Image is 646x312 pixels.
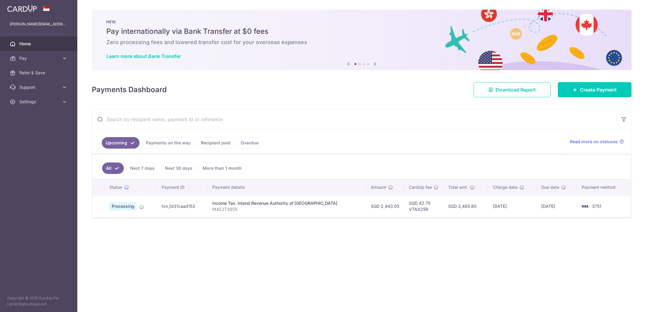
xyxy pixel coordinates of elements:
h4: Payments Dashboard [92,84,167,95]
div: Income Tax. Inland Revenue Authority of [GEOGRAPHIC_DATA] [212,200,361,206]
td: SGD 2,485.80 [443,195,488,217]
a: Payments on the way [142,137,194,149]
h6: Zero processing fees and lowered transfer cost for your overseas expenses [106,39,617,46]
a: Next 7 days [126,162,159,174]
a: All [102,162,124,174]
a: Download Report [474,82,551,97]
a: Overdue [237,137,262,149]
span: Home [19,41,59,47]
span: Charge date [493,184,518,190]
td: SGD 42.75 VTAX25R [404,195,443,217]
span: Amount [371,184,386,190]
th: Payment details [207,179,366,195]
a: Next 30 days [161,162,196,174]
img: Bank transfer banner [92,10,632,70]
a: Recipient paid [197,137,234,149]
span: Processing [109,202,137,211]
span: Due date [541,184,559,190]
a: Create Payment [558,82,632,97]
p: [PERSON_NAME][EMAIL_ADDRESS][PERSON_NAME][DOMAIN_NAME] [10,21,68,27]
p: NEW [106,19,617,24]
td: [DATE] [488,195,536,217]
span: 3751 [592,204,601,209]
h5: Pay internationally via Bank Transfer at $0 fees [106,27,617,36]
td: txn_1d31caad153 [157,195,207,217]
a: Learn more about Bank Transfer [106,53,181,59]
span: Read more on statuses [570,139,618,145]
span: Status [109,184,122,190]
span: Support [19,84,59,90]
span: CardUp fee [409,184,432,190]
a: Read more on statuses [570,139,624,145]
span: Total amt. [448,184,468,190]
th: Payment method [577,179,631,195]
td: SGD 2,443.05 [366,195,404,217]
span: Download Report [496,86,536,93]
a: Upcoming [102,137,140,149]
span: Pay [19,55,59,61]
td: [DATE] [536,195,577,217]
span: Create Payment [580,86,617,93]
span: Refer & Save [19,70,59,76]
th: Payment ID [157,179,207,195]
img: CardUp [7,5,37,12]
span: Settings [19,99,59,105]
input: Search by recipient name, payment id or reference [92,110,617,129]
img: Bank Card [579,203,591,210]
p: M4227395X [212,206,361,212]
a: More than 1 month [199,162,246,174]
